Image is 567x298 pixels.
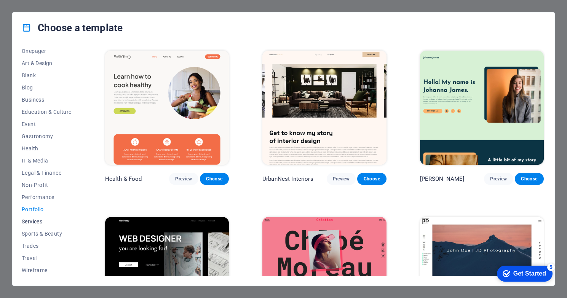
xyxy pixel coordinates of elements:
[22,240,72,252] button: Trades
[22,22,123,34] h4: Choose a template
[22,60,72,66] span: Art & Design
[22,215,72,228] button: Services
[22,203,72,215] button: Portfolio
[22,206,72,212] span: Portfolio
[22,243,72,249] span: Trades
[22,191,72,203] button: Performance
[105,51,229,165] img: Health & Food
[22,167,72,179] button: Legal & Finance
[22,69,72,81] button: Blank
[22,109,72,115] span: Education & Culture
[22,182,72,188] span: Non-Profit
[22,121,72,127] span: Event
[206,176,223,182] span: Choose
[22,255,72,261] span: Travel
[333,176,350,182] span: Preview
[56,2,64,9] div: 5
[22,118,72,130] button: Event
[262,51,386,165] img: UrbanNest Interiors
[22,231,72,237] span: Sports & Beauty
[521,176,538,182] span: Choose
[490,176,507,182] span: Preview
[22,133,72,139] span: Gastronomy
[327,173,356,185] button: Preview
[22,48,72,54] span: Onepager
[22,8,55,15] div: Get Started
[22,179,72,191] button: Non-Profit
[22,218,72,225] span: Services
[22,228,72,240] button: Sports & Beauty
[22,94,72,106] button: Business
[200,173,229,185] button: Choose
[22,57,72,69] button: Art & Design
[22,72,72,78] span: Blank
[105,175,142,183] p: Health & Food
[22,45,72,57] button: Onepager
[262,175,313,183] p: UrbanNest Interiors
[22,158,72,164] span: IT & Media
[420,175,465,183] p: [PERSON_NAME]
[22,142,72,155] button: Health
[175,176,192,182] span: Preview
[357,173,386,185] button: Choose
[22,97,72,103] span: Business
[22,252,72,264] button: Travel
[22,84,72,91] span: Blog
[515,173,544,185] button: Choose
[22,194,72,200] span: Performance
[22,264,72,276] button: Wireframe
[22,81,72,94] button: Blog
[169,173,198,185] button: Preview
[22,155,72,167] button: IT & Media
[420,51,544,165] img: Johanna James
[22,170,72,176] span: Legal & Finance
[363,176,380,182] span: Choose
[22,267,72,273] span: Wireframe
[22,130,72,142] button: Gastronomy
[22,145,72,151] span: Health
[484,173,513,185] button: Preview
[22,106,72,118] button: Education & Culture
[6,4,62,20] div: Get Started 5 items remaining, 0% complete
